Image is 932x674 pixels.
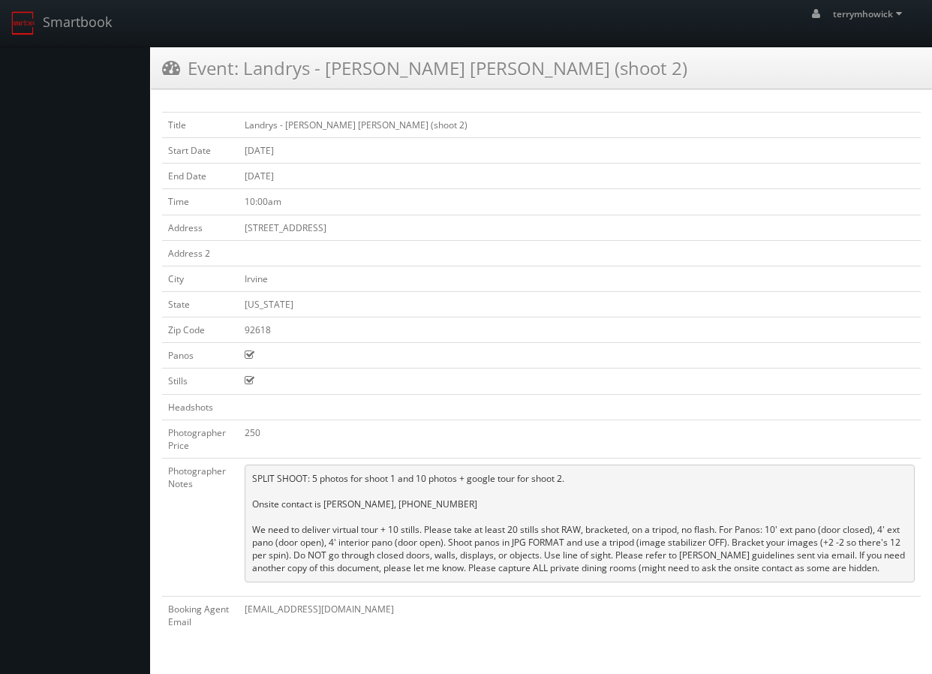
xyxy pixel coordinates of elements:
td: [DATE] [239,164,921,189]
td: 92618 [239,317,921,343]
td: End Date [162,164,239,189]
td: Photographer Price [162,420,239,458]
td: Address [162,215,239,240]
span: terrymhowick [833,8,906,20]
td: Irvine [239,266,921,291]
td: Stills [162,369,239,394]
td: City [162,266,239,291]
img: smartbook-logo.png [11,11,35,35]
td: Zip Code [162,317,239,343]
td: Panos [162,343,239,369]
td: [EMAIL_ADDRESS][DOMAIN_NAME] [239,596,921,634]
td: Title [162,113,239,138]
td: [STREET_ADDRESS] [239,215,921,240]
td: Start Date [162,138,239,164]
td: [DATE] [239,138,921,164]
td: Photographer Notes [162,458,239,596]
td: Booking Agent Email [162,596,239,634]
pre: SPLIT SHOOT: 5 photos for shoot 1 and 10 photos + google tour for shoot 2. Onsite contact is [PER... [245,465,915,582]
h3: Event: Landrys - [PERSON_NAME] [PERSON_NAME] (shoot 2) [162,55,687,81]
td: Address 2 [162,240,239,266]
td: Landrys - [PERSON_NAME] [PERSON_NAME] (shoot 2) [239,113,921,138]
td: 250 [239,420,921,458]
td: 10:00am [239,189,921,215]
td: Headshots [162,394,239,420]
td: Time [162,189,239,215]
td: [US_STATE] [239,291,921,317]
td: State [162,291,239,317]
